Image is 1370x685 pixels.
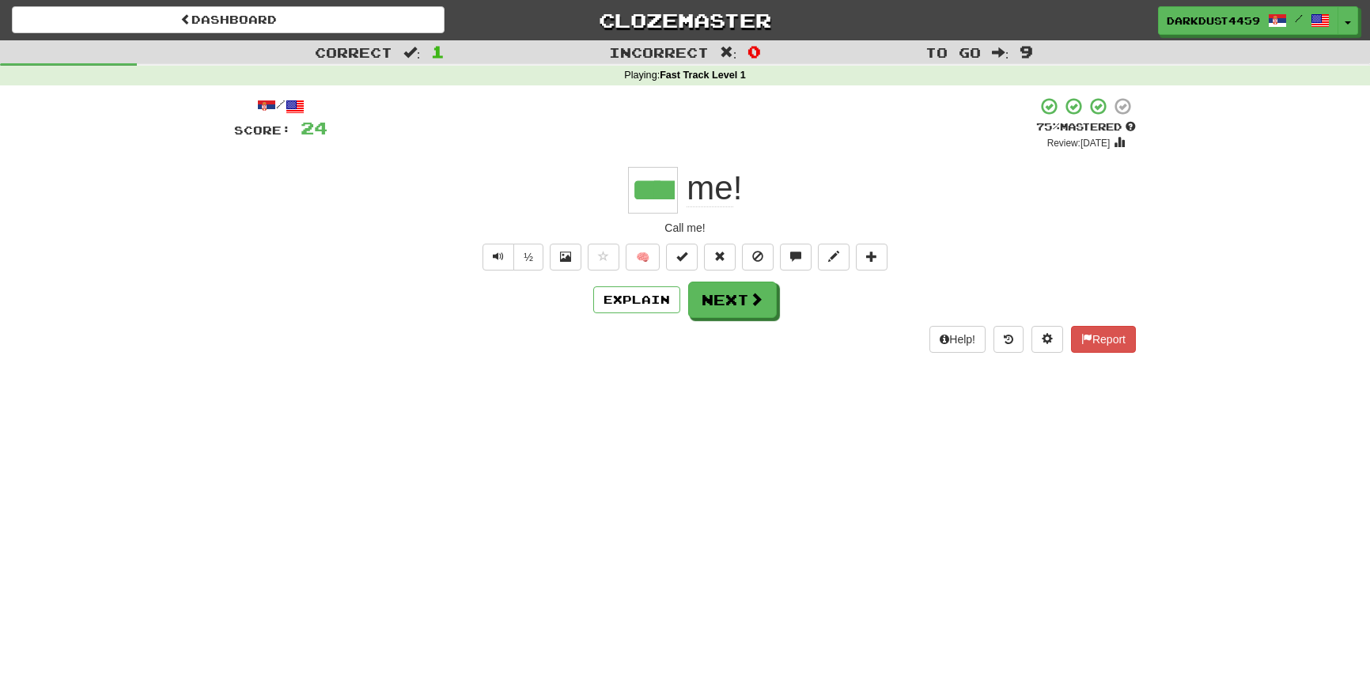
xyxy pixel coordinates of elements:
div: Text-to-speech controls [479,244,543,271]
span: To go [925,44,981,60]
span: Score: [234,123,291,137]
span: : [720,46,737,59]
span: 1 [431,42,445,61]
button: ½ [513,244,543,271]
span: 0 [747,42,761,61]
button: Show image (alt+x) [550,244,581,271]
span: DarkDust4459 [1167,13,1260,28]
span: 75 % [1036,120,1060,133]
button: Ignore sentence (alt+i) [742,244,774,271]
div: Mastered [1036,120,1136,134]
small: Review: [DATE] [1047,138,1111,149]
span: : [403,46,421,59]
strong: Fast Track Level 1 [660,70,746,81]
button: Discuss sentence (alt+u) [780,244,812,271]
span: 24 [301,118,327,138]
button: Explain [593,286,680,313]
button: Edit sentence (alt+d) [818,244,850,271]
button: Next [688,282,777,318]
button: Set this sentence to 100% Mastered (alt+m) [666,244,698,271]
button: Play sentence audio (ctl+space) [483,244,514,271]
span: me [687,169,732,207]
span: : [992,46,1009,59]
button: Reset to 0% Mastered (alt+r) [704,244,736,271]
button: 🧠 [626,244,660,271]
button: Help! [929,326,986,353]
span: Correct [315,44,392,60]
span: / [1295,13,1303,24]
button: Favorite sentence (alt+f) [588,244,619,271]
a: DarkDust4459 / [1158,6,1338,35]
button: Add to collection (alt+a) [856,244,887,271]
div: Call me! [234,220,1136,236]
a: Dashboard [12,6,445,33]
span: ! [678,169,743,207]
button: Report [1071,326,1136,353]
span: Incorrect [609,44,709,60]
a: Clozemaster [468,6,901,34]
span: 9 [1020,42,1033,61]
div: / [234,97,327,116]
button: Round history (alt+y) [993,326,1024,353]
